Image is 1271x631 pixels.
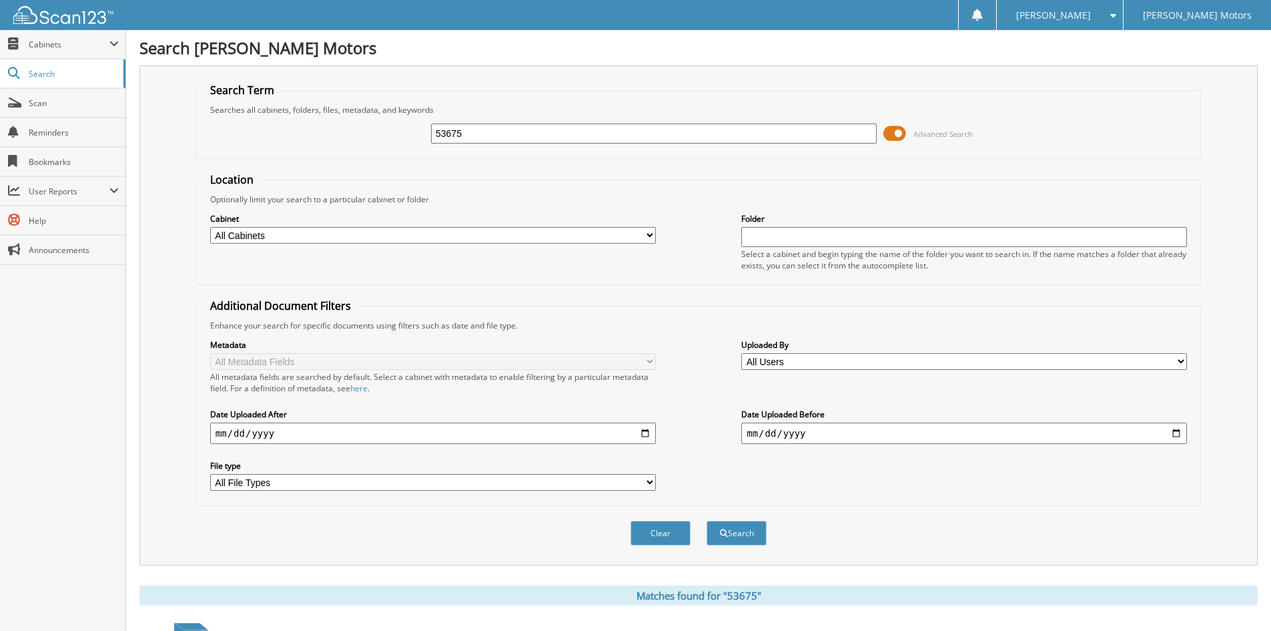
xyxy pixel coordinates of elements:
legend: Location [203,172,260,187]
div: Matches found for "53675" [139,586,1258,606]
input: start [210,423,656,444]
div: Optionally limit your search to a particular cabinet or folder [203,194,1194,205]
span: User Reports [29,186,109,197]
label: Uploaded By [741,339,1187,351]
div: All metadata fields are searched by default. Select a cabinet with metadata to enable filtering b... [210,371,656,394]
div: Searches all cabinets, folders, files, metadata, and keywords [203,104,1194,116]
span: Help [29,215,119,226]
button: Clear [630,521,691,546]
legend: Additional Document Filters [203,298,358,313]
span: [PERSON_NAME] [1016,11,1091,19]
button: Search [707,521,767,546]
label: File type [210,460,656,471]
span: Bookmarks [29,156,119,168]
label: Cabinet [210,213,656,224]
div: Select a cabinet and begin typing the name of the folder you want to search in. If the name match... [741,248,1187,271]
div: Enhance your search for specific documents using filters such as date and file type. [203,320,1194,331]
span: Scan [29,97,119,109]
span: Search [29,68,117,79]
input: end [741,423,1187,444]
h1: Search [PERSON_NAME] Motors [139,37,1258,59]
img: scan123-logo-white.svg [13,6,113,24]
label: Metadata [210,339,656,351]
span: Advanced Search [913,129,973,139]
span: Announcements [29,244,119,256]
legend: Search Term [203,83,281,97]
label: Date Uploaded After [210,409,656,420]
label: Date Uploaded Before [741,409,1187,420]
a: here [350,383,368,394]
span: [PERSON_NAME] Motors [1143,11,1252,19]
span: Reminders [29,127,119,138]
span: Cabinets [29,39,109,50]
label: Folder [741,213,1187,224]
